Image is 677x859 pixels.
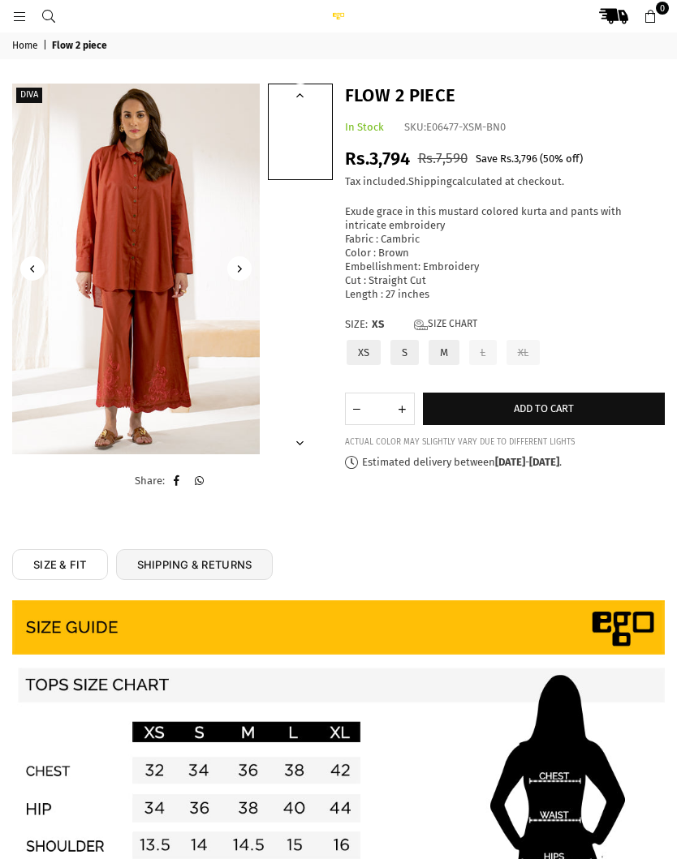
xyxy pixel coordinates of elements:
[468,338,498,367] label: L
[656,2,669,15] span: 0
[12,549,108,581] a: SIZE & FIT
[52,40,110,53] span: Flow 2 piece
[288,84,313,108] button: Previous
[500,152,537,165] span: Rs.3,796
[322,12,355,19] img: Ego
[5,10,34,22] a: Menu
[288,430,313,454] button: Next
[43,40,50,53] span: |
[389,338,420,367] label: S
[345,84,666,109] h1: Flow 2 piece
[345,456,666,470] p: Estimated delivery between - .
[16,88,42,103] label: Diva
[12,40,41,53] a: Home
[505,338,541,367] label: XL
[20,256,45,281] button: Previous
[116,549,274,581] a: SHIPPING & RETURNS
[414,318,477,332] a: Size Chart
[12,84,260,454] img: Flow 2 piece
[426,121,506,133] span: E06477-XSM-BN0
[408,175,452,188] a: Shipping
[34,10,63,22] a: Search
[345,318,666,332] label: Size:
[345,393,415,425] quantity-input: Quantity
[404,121,506,135] div: SKU:
[427,338,461,367] label: M
[345,121,384,133] span: In Stock
[543,152,554,165] span: 50
[227,256,252,281] button: Next
[495,456,525,468] time: [DATE]
[540,152,583,165] span: ( % off)
[345,205,666,301] div: Exude grace in this mustard colored kurta and pants with intricate embroidery Fabric : Cambric Co...
[529,456,559,468] time: [DATE]
[418,150,468,167] span: Rs.7,590
[345,437,666,448] div: ACTUAL COLOR MAY SLIGHTLY VARY DUE TO DIFFERENT LIGHTS
[345,175,666,189] div: Tax included. calculated at checkout.
[372,318,404,332] span: XS
[135,475,165,487] span: Share:
[514,402,574,414] span: Add to cart
[476,152,498,165] span: Save
[423,393,666,425] button: Add to cart
[345,148,410,170] span: Rs.3,794
[345,338,382,367] label: XS
[636,2,665,31] a: 0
